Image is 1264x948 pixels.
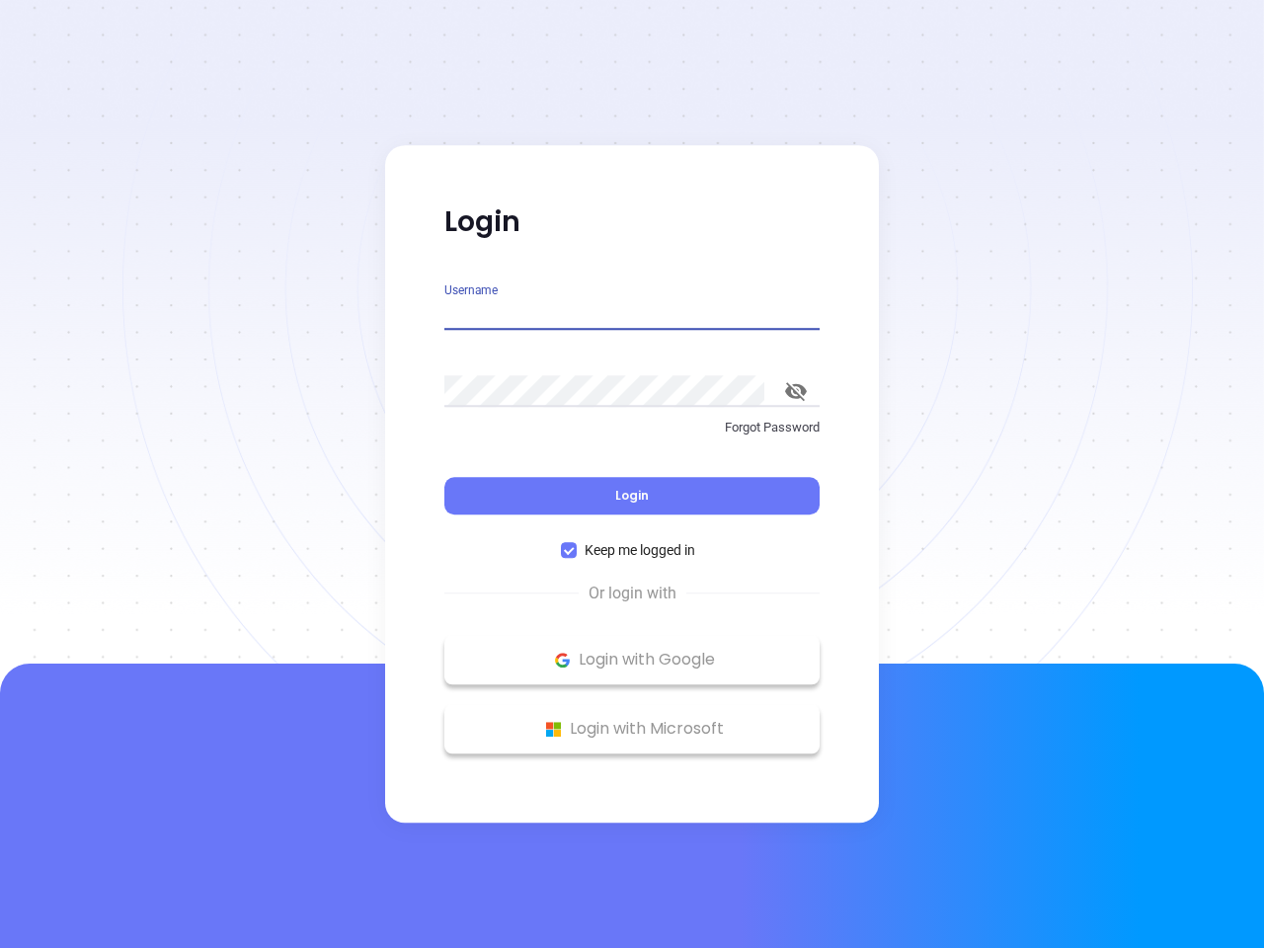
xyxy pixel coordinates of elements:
[772,367,820,415] button: toggle password visibility
[444,418,820,437] p: Forgot Password
[444,284,498,296] label: Username
[444,704,820,753] button: Microsoft Logo Login with Microsoft
[541,717,566,742] img: Microsoft Logo
[550,648,575,672] img: Google Logo
[444,204,820,240] p: Login
[577,539,703,561] span: Keep me logged in
[444,418,820,453] a: Forgot Password
[454,645,810,674] p: Login with Google
[444,477,820,514] button: Login
[615,487,649,504] span: Login
[444,635,820,684] button: Google Logo Login with Google
[579,582,686,605] span: Or login with
[454,714,810,744] p: Login with Microsoft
